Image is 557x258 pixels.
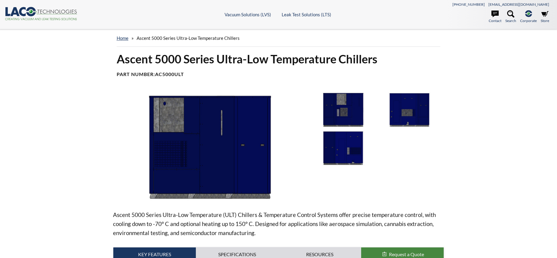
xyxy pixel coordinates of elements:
img: Ascent Chiller 5000 Series 4 [312,130,375,166]
b: AC5000ULT [155,71,184,77]
div: » [117,30,441,47]
span: Request a Quote [389,251,424,257]
a: [EMAIL_ADDRESS][DOMAIN_NAME] [488,2,549,7]
a: Store [541,10,549,24]
h1: Ascent 5000 Series Ultra-Low Temperature Chillers [117,52,441,66]
img: Ascent Chiller 5000 Series 3 [378,92,441,127]
img: Ascent Chiller 5000 Series 1 [113,92,307,201]
p: Ascent 5000 Series Ultra-Low Temperature (ULT) Chillers & Temperature Control Systems offer preci... [113,210,444,237]
h4: Part Number: [117,71,441,78]
a: Leak Test Solutions (LTS) [282,12,331,17]
span: Corporate [520,18,537,24]
span: Ascent 5000 Series Ultra-Low Temperature Chillers [137,35,240,41]
img: Ascent Chiller 5000 Series 2 [312,92,375,127]
a: Search [505,10,516,24]
a: Vacuum Solutions (LVS) [225,12,271,17]
a: home [117,35,128,41]
a: Contact [489,10,501,24]
a: [PHONE_NUMBER] [452,2,485,7]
